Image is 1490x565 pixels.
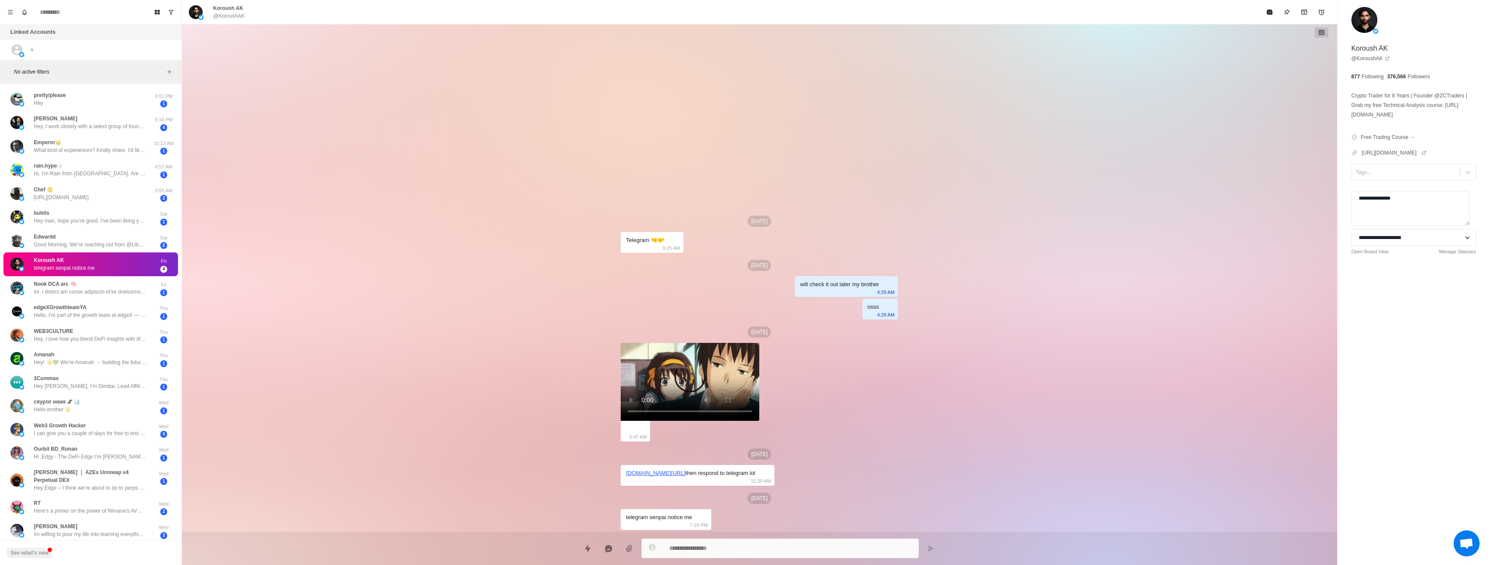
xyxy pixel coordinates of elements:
span: 1 [160,289,167,296]
p: Fri [153,281,175,289]
p: 4:29 AM [877,310,894,320]
span: 1 [160,100,167,107]
button: Archive [1296,3,1313,21]
p: Hey! 👋💚 We’re Amanah → building the future of instant global payments, ethical finance, and a com... [34,358,146,366]
span: 1 [160,478,167,485]
img: picture [19,172,24,177]
p: Linked Accounts [10,28,55,36]
img: picture [19,101,24,107]
a: @KoroushAK [1351,55,1390,62]
img: picture [19,243,24,248]
p: 4:29 AM [877,287,894,297]
button: Add reminder [1313,3,1330,21]
p: [PERSON_NAME] ｜ AZEx Uniswap v4 Perpetual DEX [34,468,153,484]
img: picture [19,219,24,224]
img: picture [10,376,23,389]
p: Hey [34,99,43,107]
p: Emperor👑 [34,139,62,146]
div: Open chat [1454,530,1480,556]
p: [DATE] [748,260,771,271]
p: Thu [153,352,175,359]
span: 2 [160,508,167,515]
p: [DATE] [748,216,771,227]
p: 6:47 AM [629,432,647,442]
p: Thu [153,305,175,312]
p: [DATE] [748,493,771,504]
p: 10:13 AM [153,140,175,147]
img: picture [19,509,24,514]
img: picture [1373,29,1378,34]
a: Manage Statuses [1439,248,1476,255]
p: [PERSON_NAME] [34,523,78,530]
p: 9:16 PM [153,116,175,123]
p: Ourbit BD_Ronan [34,445,78,453]
img: picture [10,474,23,487]
img: picture [10,116,23,129]
button: Reply with AI [600,540,617,557]
p: [URL][DOMAIN_NAME] [34,194,89,201]
a: [URL][DOMAIN_NAME] [1362,149,1427,157]
img: picture [10,352,23,365]
p: [DATE] [748,449,771,460]
button: Pin [1278,3,1296,21]
span: 1 [160,455,167,462]
span: 1 [160,171,167,178]
p: pretty/please [34,91,66,99]
p: Hey man, hope you’re good. I’ve been liking your content, would you be open to work with [PERSON_... [34,217,146,225]
img: picture [19,52,24,57]
img: picture [10,446,23,459]
p: Wed [153,470,175,478]
img: picture [19,408,24,413]
p: What kind of experiences? Kindly share. I'd like to know. I am looking for such things in life. [... [34,146,146,154]
p: Fri [153,258,175,265]
span: 4 [160,124,167,131]
p: Free Trading Course → [1361,133,1415,141]
p: Chef 🪙 [34,186,53,194]
p: Im willing to pour my life into learning everything i can about defi [34,530,146,538]
p: Hello brother 🖐 [34,406,71,413]
p: Crypto Trader for 8 Years | Founder @ZCTraders | Grab my free Technical Analysis course: [URL][DO... [1351,91,1476,119]
img: picture [189,5,203,19]
img: picture [19,196,24,201]
p: Hey Edge – I think we’re about to do to perps what Uniswap did to spot. I’m building AZEx, the fi... [34,484,146,492]
p: WEB3CULTURE [34,327,73,335]
p: [DATE] [748,326,771,338]
p: Followers [1408,73,1430,81]
p: RT [34,499,41,507]
img: picture [10,500,23,513]
p: Good Morning, We’re reaching out from @LiberlaunchLabs with the intention of exploring a partners... [34,241,146,249]
button: Menu [3,5,17,19]
img: picture [10,258,23,271]
span: 1 [160,219,167,226]
img: picture [10,234,23,247]
p: Wed [153,399,175,407]
a: [DOMAIN_NAME][URL] [626,470,685,476]
p: Hey [PERSON_NAME], I’m Dimitar, Lead Affiliate Manager at [URL][DOMAIN_NAME] I’ve checked your co... [34,382,146,390]
p: telegram senpai notice me [34,264,95,272]
p: cяyρτσ нαиα 🖇 📊 [34,398,80,406]
img: picture [10,163,23,176]
p: @KoroushAK [213,12,245,20]
p: 4:57 AM [153,163,175,171]
img: picture [10,305,23,318]
p: bubits [34,209,49,217]
img: picture [19,125,24,130]
p: Sat [153,234,175,242]
img: picture [10,423,23,436]
p: 877 [1351,73,1360,81]
p: Wed [153,500,175,508]
button: Send message [922,540,939,557]
p: 7:29 PM [690,520,708,530]
p: Koroush AK [34,256,64,264]
div: then respond to telegram lol [626,468,755,478]
span: 1 [160,336,167,343]
p: Thu [153,329,175,336]
a: Open Board View [1351,248,1389,255]
p: Wed [153,446,175,454]
img: picture [10,187,23,200]
img: picture [10,329,23,342]
button: Add media [621,540,638,557]
img: picture [19,533,24,538]
button: Board View [150,5,164,19]
p: 9:25 AM [663,243,680,253]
